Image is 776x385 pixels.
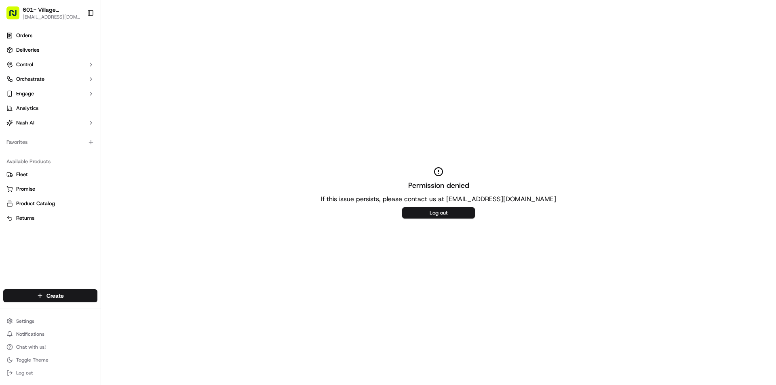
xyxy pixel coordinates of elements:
[16,370,33,376] span: Log out
[3,354,97,366] button: Toggle Theme
[3,168,97,181] button: Fleet
[16,171,28,178] span: Fleet
[6,185,94,193] a: Promise
[3,73,97,86] button: Orchestrate
[46,292,64,300] span: Create
[3,58,97,71] button: Control
[3,289,97,302] button: Create
[16,32,32,39] span: Orders
[3,197,97,210] button: Product Catalog
[16,46,39,54] span: Deliveries
[16,105,38,112] span: Analytics
[3,341,97,353] button: Chat with us!
[23,6,81,14] button: 601- Village [GEOGRAPHIC_DATA]- [GEOGRAPHIC_DATA]
[16,119,34,126] span: Nash AI
[16,61,33,68] span: Control
[321,194,556,204] p: If this issue persists, please contact us at [EMAIL_ADDRESS][DOMAIN_NAME]
[3,316,97,327] button: Settings
[3,29,97,42] a: Orders
[3,3,84,23] button: 601- Village [GEOGRAPHIC_DATA]- [GEOGRAPHIC_DATA][EMAIL_ADDRESS][DOMAIN_NAME]
[6,200,94,207] a: Product Catalog
[6,171,94,178] a: Fleet
[3,87,97,100] button: Engage
[3,212,97,225] button: Returns
[3,183,97,196] button: Promise
[16,215,34,222] span: Returns
[16,344,46,350] span: Chat with us!
[23,14,81,20] button: [EMAIL_ADDRESS][DOMAIN_NAME]
[408,180,469,191] h2: Permission denied
[3,367,97,379] button: Log out
[16,76,44,83] span: Orchestrate
[16,331,44,337] span: Notifications
[3,44,97,57] a: Deliveries
[16,90,34,97] span: Engage
[3,116,97,129] button: Nash AI
[3,136,97,149] div: Favorites
[16,357,48,363] span: Toggle Theme
[3,155,97,168] div: Available Products
[16,200,55,207] span: Product Catalog
[402,207,475,219] button: Log out
[3,102,97,115] a: Analytics
[16,318,34,324] span: Settings
[16,185,35,193] span: Promise
[3,328,97,340] button: Notifications
[6,215,94,222] a: Returns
